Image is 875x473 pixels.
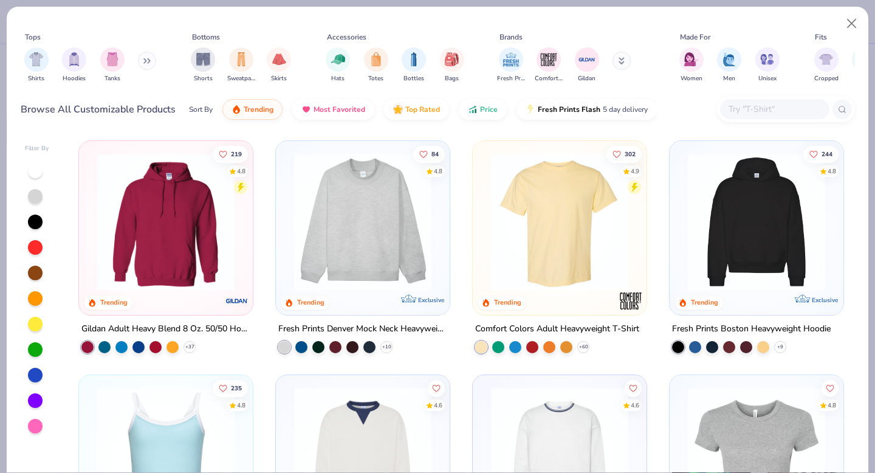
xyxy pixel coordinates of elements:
button: Like [213,379,249,396]
img: a90f7c54-8796-4cb2-9d6e-4e9644cfe0fe [437,153,587,291]
span: Hoodies [63,74,86,83]
div: filter for Comfort Colors [535,47,563,83]
div: filter for Women [679,47,704,83]
span: Gildan [578,74,595,83]
img: TopRated.gif [393,105,403,114]
span: + 60 [578,344,588,351]
span: Unisex [758,74,777,83]
div: 4.8 [434,167,442,176]
img: Comfort Colors Image [540,50,558,69]
img: Skirts Image [272,52,286,66]
div: Accessories [327,32,366,43]
input: Try "T-Shirt" [727,102,821,116]
button: filter button [440,47,464,83]
button: filter button [814,47,839,83]
button: Like [606,145,642,162]
img: Comfort Colors logo [619,289,643,313]
span: 244 [822,151,832,157]
button: Like [625,379,642,396]
button: Like [803,145,839,162]
img: Women Image [684,52,698,66]
img: Shirts Image [29,52,43,66]
button: Like [213,145,249,162]
span: Fresh Prints Flash [538,105,600,114]
span: Shorts [194,74,213,83]
span: 302 [625,151,636,157]
div: filter for Men [717,47,741,83]
span: 219 [232,151,242,157]
img: 029b8af0-80e6-406f-9fdc-fdf898547912 [485,153,634,291]
div: filter for Bags [440,47,464,83]
span: + 37 [185,344,194,351]
img: Bags Image [445,52,458,66]
button: Trending [222,99,283,120]
img: 01756b78-01f6-4cc6-8d8a-3c30c1a0c8ac [91,153,241,291]
button: filter button [326,47,350,83]
span: Fresh Prints [497,74,525,83]
div: filter for Sweatpants [227,47,255,83]
img: Shorts Image [196,52,210,66]
img: trending.gif [232,105,241,114]
span: Price [480,105,498,114]
div: filter for Fresh Prints [497,47,525,83]
span: Trending [244,105,273,114]
div: filter for Shirts [24,47,49,83]
div: filter for Bottles [402,47,426,83]
div: Made For [680,32,710,43]
span: Skirts [271,74,287,83]
button: filter button [679,47,704,83]
button: filter button [717,47,741,83]
img: Bottles Image [407,52,420,66]
div: Fresh Prints Boston Heavyweight Hoodie [672,322,831,337]
button: Close [840,12,863,35]
button: filter button [535,47,563,83]
button: filter button [191,47,215,83]
button: filter button [364,47,388,83]
span: Shirts [28,74,44,83]
div: Fits [815,32,827,43]
img: 91acfc32-fd48-4d6b-bdad-a4c1a30ac3fc [682,153,831,291]
img: Cropped Image [819,52,833,66]
div: 4.6 [631,401,639,410]
button: filter button [24,47,49,83]
div: Filter By [25,144,49,153]
button: Top Rated [384,99,449,120]
img: Hats Image [331,52,345,66]
div: Fresh Prints Denver Mock Neck Heavyweight Sweatshirt [278,322,447,337]
button: filter button [402,47,426,83]
div: Tops [25,32,41,43]
div: filter for Shorts [191,47,215,83]
img: Gildan logo [225,289,249,313]
button: filter button [62,47,86,83]
button: Fresh Prints Flash5 day delivery [516,99,657,120]
img: f5d85501-0dbb-4ee4-b115-c08fa3845d83 [288,153,437,291]
span: Bottles [403,74,424,83]
button: filter button [497,47,525,83]
img: Men Image [722,52,736,66]
span: Hats [331,74,345,83]
span: 5 day delivery [603,103,648,117]
div: filter for Gildan [575,47,599,83]
img: Sweatpants Image [235,52,248,66]
span: Men [723,74,735,83]
div: Browse All Customizable Products [21,102,176,117]
button: Like [822,379,839,396]
button: Most Favorited [292,99,374,120]
span: Comfort Colors [535,74,563,83]
img: Fresh Prints Image [502,50,520,69]
button: filter button [575,47,599,83]
div: filter for Cropped [814,47,839,83]
div: Comfort Colors Adult Heavyweight T-Shirt [475,322,639,337]
button: Like [413,145,445,162]
span: Exclusive [811,296,837,304]
div: filter for Hoodies [62,47,86,83]
div: filter for Skirts [267,47,291,83]
span: Women [681,74,702,83]
div: filter for Tanks [100,47,125,83]
span: Sweatpants [227,74,255,83]
div: 4.9 [631,167,639,176]
span: Top Rated [405,105,440,114]
div: 4.8 [828,167,836,176]
span: + 9 [777,344,783,351]
button: filter button [267,47,291,83]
